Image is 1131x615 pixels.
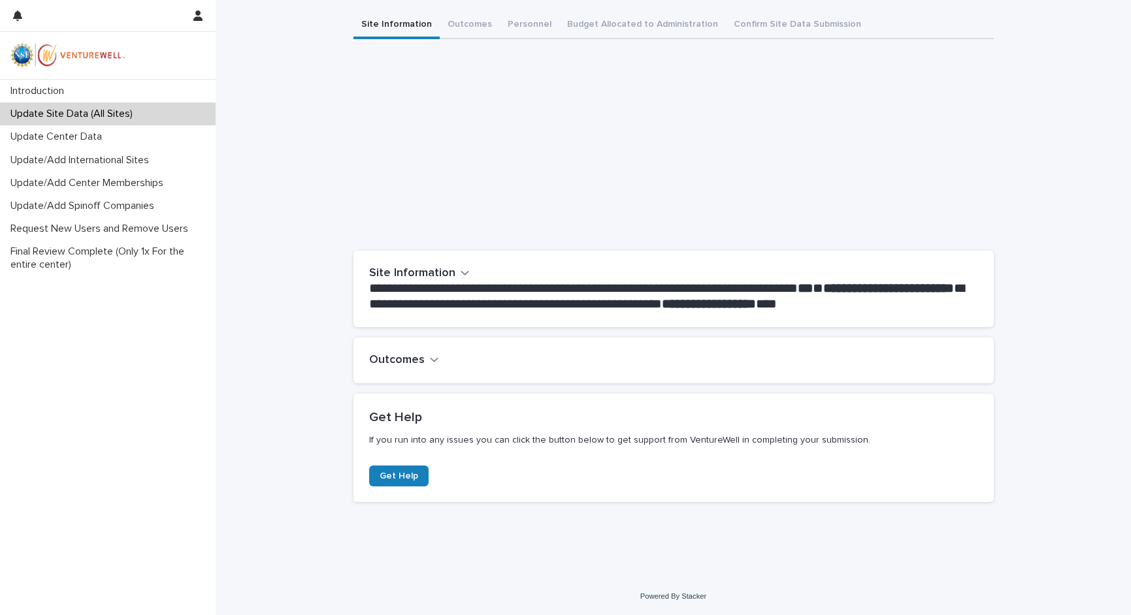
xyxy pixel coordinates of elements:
[5,223,199,235] p: Request New Users and Remove Users
[369,353,439,368] button: Outcomes
[353,12,440,39] button: Site Information
[5,108,143,120] p: Update Site Data (All Sites)
[369,465,429,486] a: Get Help
[380,471,418,481] span: Get Help
[5,85,74,97] p: Introduction
[369,434,978,446] p: If you run into any issues you can click the button below to get support from VentureWell in comp...
[5,245,216,270] p: Final Review Complete (Only 1x For the entire center)
[440,12,500,39] button: Outcomes
[5,200,165,212] p: Update/Add Spinoff Companies
[500,12,559,39] button: Personnel
[640,592,706,600] a: Powered By Stacker
[559,12,726,39] button: Budget Allocated to Administration
[369,266,455,281] h2: Site Information
[369,409,978,425] h2: Get Help
[726,12,869,39] button: Confirm Site Data Submission
[369,266,470,281] button: Site Information
[369,353,425,368] h2: Outcomes
[10,42,125,69] img: mWhVGmOKROS2pZaMU8FQ
[5,131,112,143] p: Update Center Data
[5,177,174,189] p: Update/Add Center Memberships
[5,154,159,166] p: Update/Add International Sites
